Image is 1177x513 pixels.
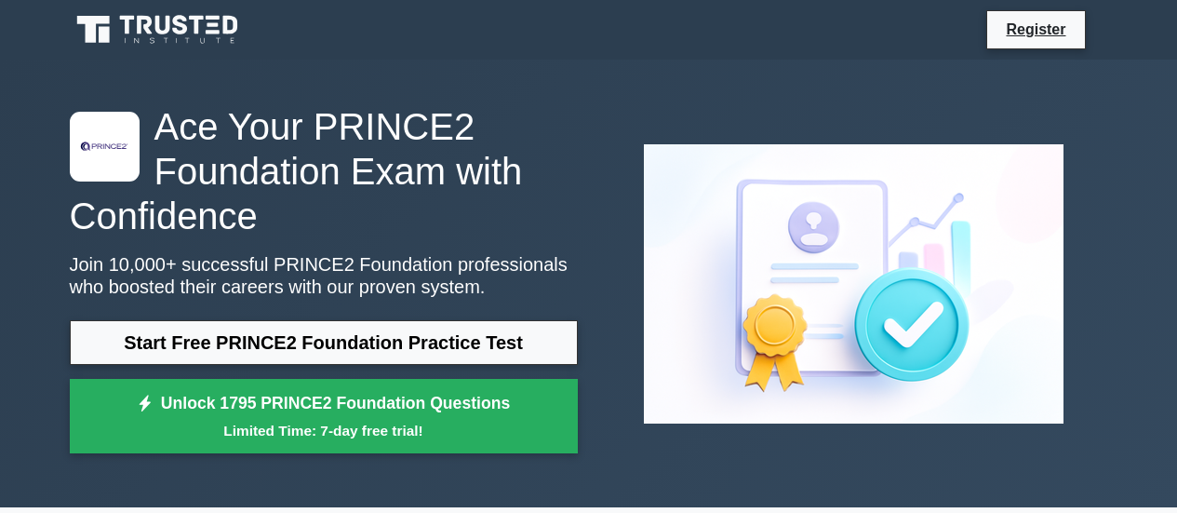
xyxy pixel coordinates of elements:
[629,129,1078,439] img: PRINCE2 Foundation Preview
[995,18,1077,41] a: Register
[70,253,578,298] p: Join 10,000+ successful PRINCE2 Foundation professionals who boosted their careers with our prove...
[70,379,578,453] a: Unlock 1795 PRINCE2 Foundation QuestionsLimited Time: 7-day free trial!
[70,104,578,238] h1: Ace Your PRINCE2 Foundation Exam with Confidence
[70,320,578,365] a: Start Free PRINCE2 Foundation Practice Test
[93,420,555,441] small: Limited Time: 7-day free trial!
